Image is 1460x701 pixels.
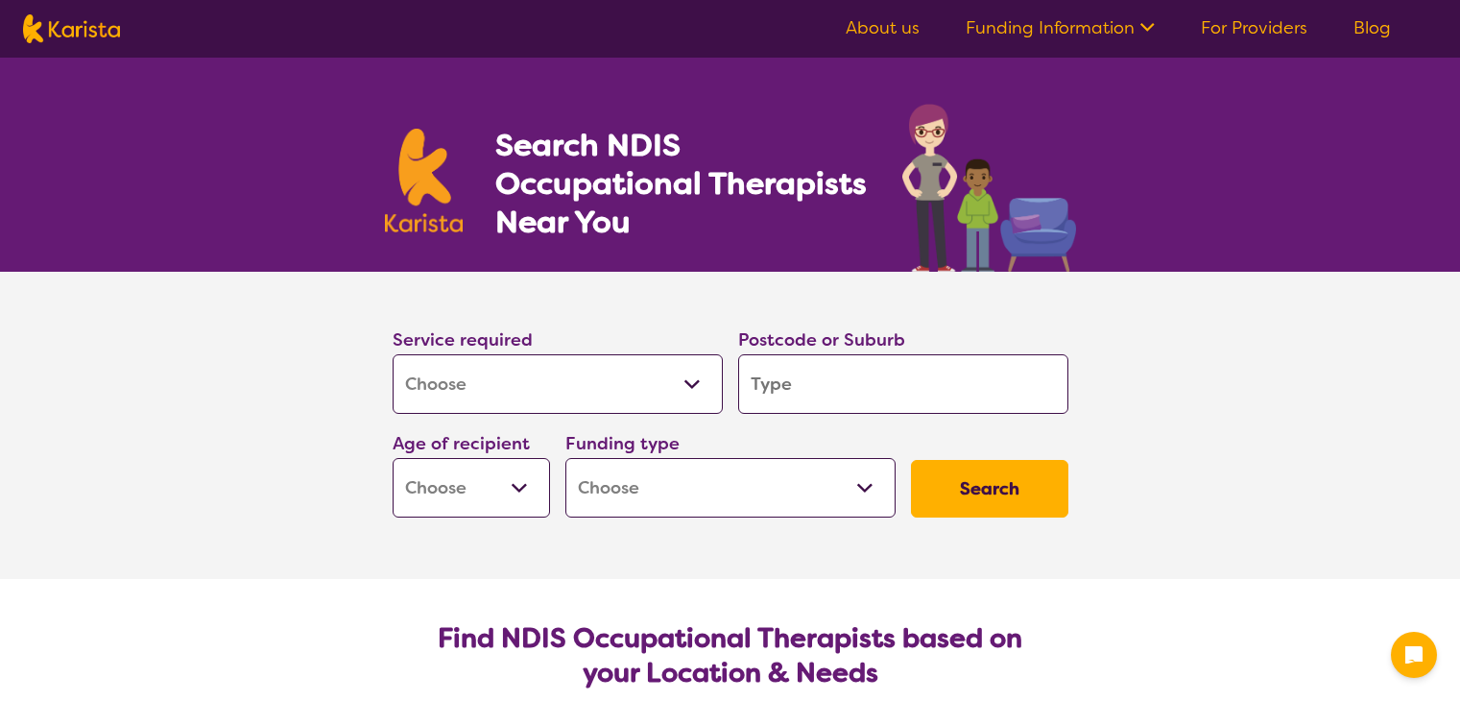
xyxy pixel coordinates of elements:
[738,354,1068,414] input: Type
[385,129,464,232] img: Karista logo
[495,126,869,241] h1: Search NDIS Occupational Therapists Near You
[846,16,920,39] a: About us
[408,621,1053,690] h2: Find NDIS Occupational Therapists based on your Location & Needs
[23,14,120,43] img: Karista logo
[902,104,1076,272] img: occupational-therapy
[393,328,533,351] label: Service required
[738,328,905,351] label: Postcode or Suburb
[1353,16,1391,39] a: Blog
[966,16,1155,39] a: Funding Information
[911,460,1068,518] button: Search
[565,432,680,455] label: Funding type
[1201,16,1307,39] a: For Providers
[393,432,530,455] label: Age of recipient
